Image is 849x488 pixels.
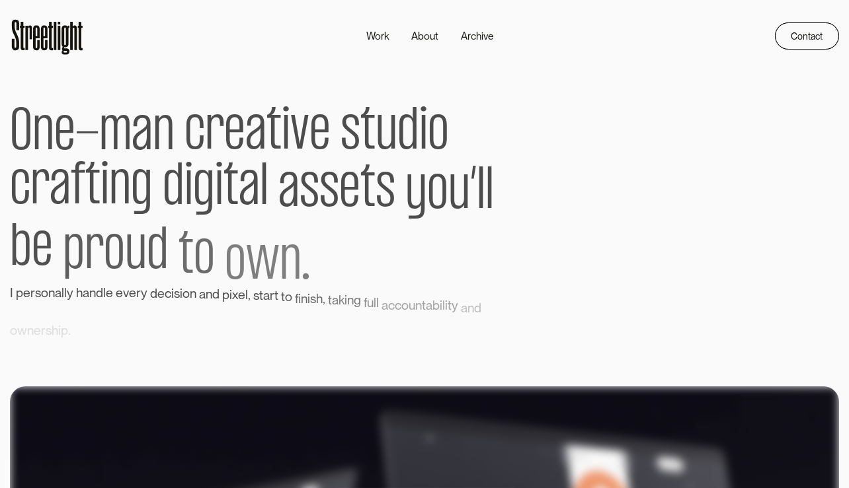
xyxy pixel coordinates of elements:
[382,295,388,314] span: a
[285,287,292,306] span: o
[46,321,52,340] span: s
[194,231,215,285] span: o
[68,321,71,340] span: .
[184,107,205,161] span: c
[182,283,190,302] span: o
[83,283,89,302] span: a
[136,283,141,302] span: r
[376,107,397,161] span: u
[245,285,248,304] span: l
[150,283,157,302] span: d
[316,289,323,308] span: h
[266,107,282,161] span: t
[295,289,298,308] span: f
[450,25,505,47] a: Archive
[129,283,136,302] span: e
[30,283,35,302] span: r
[85,227,104,281] span: r
[323,289,325,308] span: ,
[374,293,376,312] span: l
[309,107,331,161] span: e
[246,236,280,291] span: w
[461,298,467,318] span: a
[23,283,30,302] span: e
[103,283,106,302] span: l
[76,283,83,302] span: h
[461,28,494,44] div: Archive
[259,286,263,305] span: t
[440,295,442,314] span: i
[422,295,426,314] span: t
[222,285,229,304] span: p
[263,286,270,305] span: a
[32,223,53,277] span: e
[75,107,99,161] span: -
[54,107,75,161] span: e
[41,321,46,340] span: r
[319,164,339,218] span: s
[64,283,67,302] span: l
[10,223,32,277] span: b
[199,284,206,303] span: a
[432,295,440,314] span: b
[260,162,268,216] span: l
[270,286,274,305] span: r
[48,283,55,302] span: n
[71,161,85,215] span: f
[99,107,132,161] span: m
[355,25,400,47] a: Work
[467,298,474,318] span: n
[85,161,101,215] span: t
[67,283,73,302] span: y
[205,107,224,161] span: r
[147,227,169,281] span: d
[245,107,266,161] span: a
[109,161,131,215] span: n
[184,162,193,216] span: i
[153,107,175,161] span: n
[310,289,316,308] span: s
[232,285,238,304] span: x
[116,283,123,302] span: e
[301,289,307,308] span: n
[61,283,64,302] span: l
[17,321,27,340] span: w
[58,321,61,340] span: i
[281,287,285,306] span: t
[35,283,41,302] span: s
[101,161,109,215] span: i
[50,161,71,215] span: a
[376,164,395,218] span: s
[165,283,171,302] span: c
[193,162,215,216] span: g
[61,321,68,340] span: p
[278,164,300,218] span: a
[41,283,48,302] span: o
[123,283,129,302] span: v
[106,283,113,302] span: e
[332,291,339,310] span: a
[10,107,32,161] span: O
[328,291,332,310] span: t
[354,291,361,310] span: g
[253,286,259,305] span: s
[477,166,485,220] span: l
[364,293,367,312] span: f
[415,295,422,314] span: n
[791,28,823,44] div: Contact
[419,107,428,161] span: i
[89,283,96,302] span: n
[367,293,374,312] span: u
[452,295,458,314] span: y
[96,283,103,302] span: d
[366,28,389,44] div: Work
[34,321,41,340] span: e
[307,289,310,308] span: i
[405,166,427,220] span: y
[376,293,379,312] span: l
[27,321,34,340] span: n
[10,161,30,215] span: c
[395,295,401,314] span: c
[174,283,180,302] span: s
[409,295,415,314] span: u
